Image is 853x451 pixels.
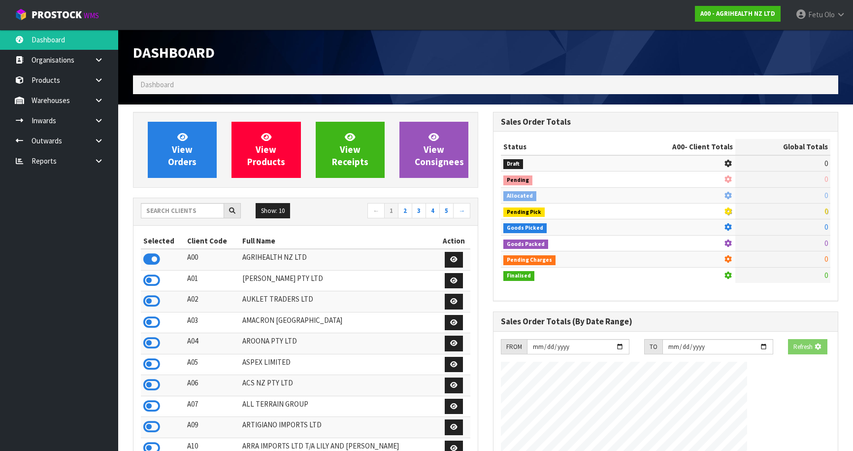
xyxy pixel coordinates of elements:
span: Pending [503,175,532,185]
span: 0 [824,271,828,280]
td: A06 [185,375,239,396]
span: Allocated [503,191,536,201]
a: ViewOrders [148,122,217,178]
span: 0 [824,254,828,264]
td: AUKLET TRADERS LTD [240,291,437,312]
a: 3 [412,203,426,219]
td: AGRIHEALTH NZ LTD [240,249,437,270]
button: Refresh [788,339,827,355]
td: AMACRON [GEOGRAPHIC_DATA] [240,312,437,333]
span: 0 [824,207,828,216]
span: 0 [824,159,828,168]
input: Search clients [141,203,224,218]
span: Goods Picked [503,223,547,233]
td: ACS NZ PTY LTD [240,375,437,396]
a: 2 [398,203,412,219]
td: AROONA PTY LTD [240,333,437,354]
span: Pending Charges [503,255,556,265]
td: [PERSON_NAME] PTY LTD [240,270,437,291]
td: ASPEX LIMITED [240,354,437,375]
strong: A00 - AGRIHEALTH NZ LTD [700,9,775,18]
span: View Consignees [415,131,464,168]
th: Global Totals [735,139,830,155]
td: A03 [185,312,239,333]
a: 5 [439,203,454,219]
div: TO [644,339,662,355]
td: A00 [185,249,239,270]
span: View Receipts [332,131,368,168]
a: ViewReceipts [316,122,385,178]
a: ViewProducts [231,122,300,178]
a: 4 [426,203,440,219]
span: 0 [824,222,828,232]
a: 1 [384,203,398,219]
td: A04 [185,333,239,354]
span: Goods Packed [503,240,548,249]
span: 0 [824,174,828,184]
th: Action [437,233,470,249]
a: A00 - AGRIHEALTH NZ LTD [695,6,781,22]
span: Finalised [503,271,534,281]
th: - Client Totals [610,139,735,155]
small: WMS [84,11,99,20]
span: ProStock [32,8,82,21]
td: ARTIGIANO IMPORTS LTD [240,417,437,438]
img: cube-alt.png [15,8,27,21]
th: Full Name [240,233,437,249]
button: Show: 10 [256,203,290,219]
span: Dashboard [140,80,174,89]
th: Status [501,139,610,155]
span: Olo [824,10,835,19]
td: A05 [185,354,239,375]
a: ViewConsignees [399,122,468,178]
th: Selected [141,233,185,249]
span: View Orders [168,131,197,168]
div: FROM [501,339,527,355]
span: View Products [247,131,285,168]
td: A02 [185,291,239,312]
td: ALL TERRAIN GROUP [240,396,437,417]
nav: Page navigation [313,203,471,220]
a: → [453,203,470,219]
span: 0 [824,191,828,200]
a: ← [367,203,385,219]
span: Fetu [808,10,823,19]
span: 0 [824,239,828,248]
span: Draft [503,159,523,169]
h3: Sales Order Totals (By Date Range) [501,317,830,326]
td: A01 [185,270,239,291]
span: Pending Pick [503,208,545,217]
td: A07 [185,396,239,417]
span: Dashboard [133,43,215,62]
span: A00 [672,142,685,151]
th: Client Code [185,233,239,249]
td: A09 [185,417,239,438]
h3: Sales Order Totals [501,117,830,127]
